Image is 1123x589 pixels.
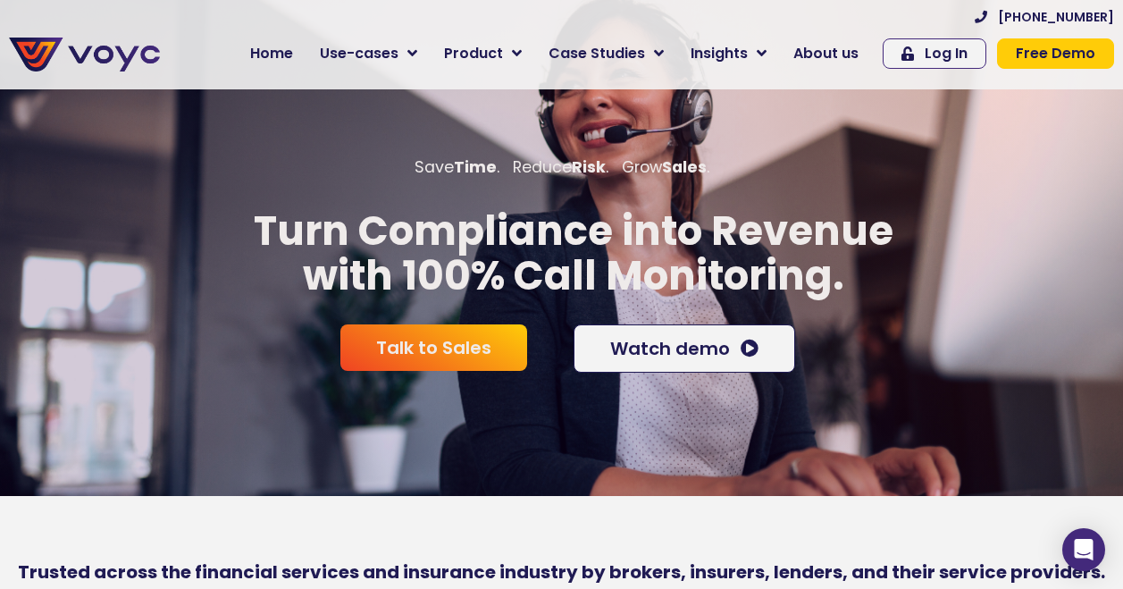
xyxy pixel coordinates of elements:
a: Home [237,36,306,72]
img: voyc-full-logo [9,38,160,72]
span: Insights [691,43,748,64]
a: [PHONE_NUMBER] [975,11,1114,23]
b: Trusted across the financial services and insurance industry by brokers, insurers, lenders, and t... [18,560,1105,585]
a: Insights [677,36,780,72]
a: Product [431,36,535,72]
a: Watch demo [574,324,795,373]
a: Talk to Sales [340,324,527,371]
span: Log In [925,46,968,61]
b: Sales [662,156,707,178]
a: Case Studies [535,36,677,72]
div: Open Intercom Messenger [1062,528,1105,571]
b: Time [454,156,497,178]
a: Free Demo [997,38,1114,69]
span: Free Demo [1016,46,1095,61]
span: Talk to Sales [376,339,491,357]
span: Product [444,43,503,64]
a: About us [780,36,872,72]
span: Watch demo [610,340,730,358]
b: Risk [572,156,606,178]
a: Log In [883,38,986,69]
a: Use-cases [306,36,431,72]
span: Use-cases [320,43,398,64]
span: [PHONE_NUMBER] [998,11,1114,23]
span: About us [793,43,859,64]
span: Case Studies [549,43,645,64]
span: Home [250,43,293,64]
